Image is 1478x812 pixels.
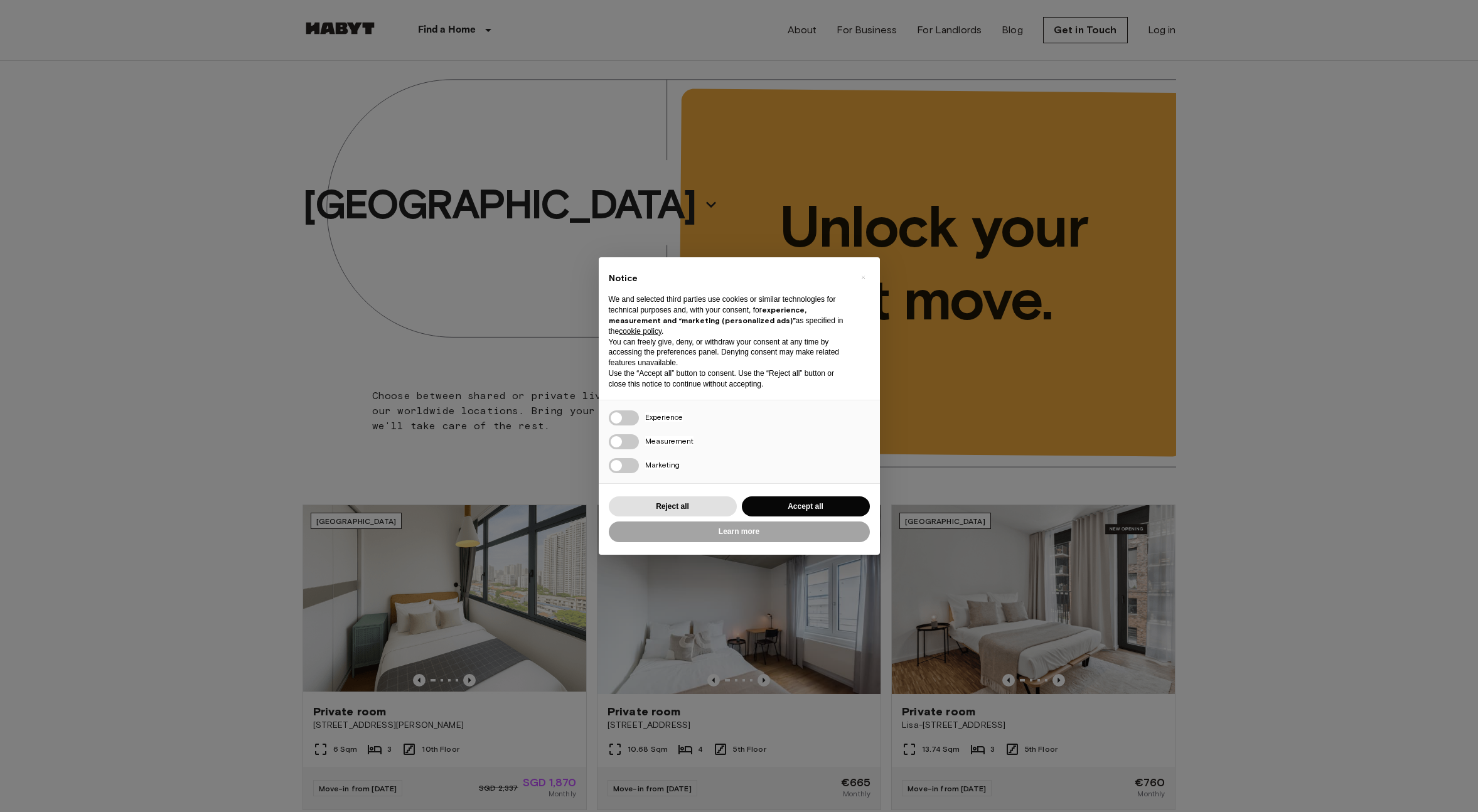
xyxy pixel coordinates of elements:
[609,272,850,285] h2: Notice
[609,305,806,325] strong: experience, measurement and “marketing (personalized ads)”
[742,496,870,517] button: Accept all
[619,327,661,336] a: cookie policy
[609,368,850,390] p: Use the “Accept all” button to consent. Use the “Reject all” button or close this notice to conti...
[645,460,680,469] span: Marketing
[609,337,850,368] p: You can freely give, deny, or withdraw your consent at any time by accessing the preferences pane...
[645,436,693,446] span: Measurement
[854,267,874,287] button: Close this notice
[609,294,850,336] p: We and selected third parties use cookies or similar technologies for technical purposes and, wit...
[609,496,737,517] button: Reject all
[609,521,870,542] button: Learn more
[645,412,683,422] span: Experience
[861,270,865,285] span: ×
